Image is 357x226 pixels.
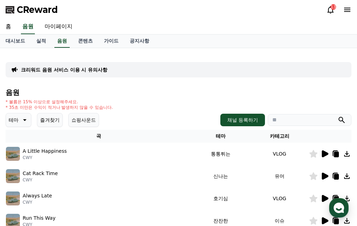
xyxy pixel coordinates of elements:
a: 음원 [21,20,35,34]
th: 곡 [6,130,191,143]
span: Settings [103,179,120,184]
a: Messages [46,168,90,186]
a: CReward [6,4,58,15]
td: 신나는 [191,165,250,187]
a: 콘텐츠 [73,35,98,48]
button: 테마 [6,113,31,127]
a: 공지사항 [124,35,155,48]
p: CWY [23,155,67,160]
p: * 볼륨은 15% 이상으로 설정해주세요. [6,99,113,105]
a: 크리워드 음원 서비스 이용 시 유의사항 [21,66,107,73]
span: Messages [58,179,78,184]
h4: 음원 [6,89,351,96]
p: A Little Happiness [23,148,67,155]
button: 채널 등록하기 [220,114,265,126]
p: CWY [23,199,52,205]
a: 실적 [31,35,52,48]
button: 쇼핑사운드 [68,113,99,127]
div: 13 [331,4,336,10]
a: 마이페이지 [39,20,78,34]
td: 호기심 [191,187,250,210]
td: 통통튀는 [191,143,250,165]
span: CReward [17,4,58,15]
button: 즐겨찾기 [37,113,63,127]
a: 13 [326,6,335,14]
p: CWY [23,177,58,183]
th: 테마 [191,130,250,143]
td: 유머 [250,165,309,187]
img: music [6,169,20,183]
a: Home [2,168,46,186]
a: Settings [90,168,134,186]
span: Home [18,179,30,184]
img: music [6,191,20,205]
p: 테마 [9,115,18,125]
a: 음원 [54,35,70,48]
td: VLOG [250,143,309,165]
a: 가이드 [98,35,124,48]
p: Cat Rack Time [23,170,58,177]
img: music [6,147,20,161]
td: VLOG [250,187,309,210]
p: * 35초 미만은 수익이 적거나 발생하지 않을 수 있습니다. [6,105,113,110]
p: Run This Way [23,214,55,222]
p: Always Late [23,192,52,199]
th: 카테고리 [250,130,309,143]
